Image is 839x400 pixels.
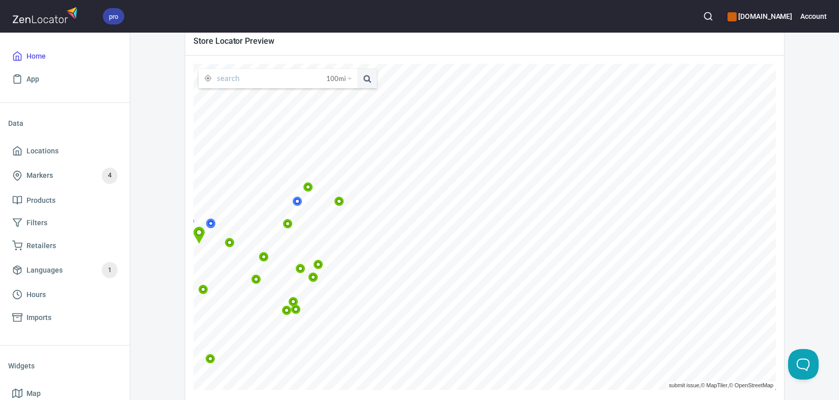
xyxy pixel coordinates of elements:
[8,234,122,257] a: Retailers
[728,11,792,22] h6: [DOMAIN_NAME]
[102,170,118,181] span: 4
[8,211,122,234] a: Filters
[103,11,124,22] span: pro
[775,389,776,390] a: ZenLocator
[8,45,122,68] a: Home
[26,387,41,400] span: Map
[8,189,122,212] a: Products
[729,380,773,391] a: © OpenStreetMap
[26,145,59,157] span: Locations
[26,169,53,182] span: Markers
[8,111,122,136] li: Data
[103,8,124,24] div: pro
[666,381,776,390] div: , ,
[326,69,346,88] span: 100 mi
[193,64,776,390] canvas: Map
[26,288,46,301] span: Hours
[701,380,727,391] a: © MapTiler
[728,12,737,21] button: color-CE600E
[800,5,827,28] button: Account
[8,257,122,283] a: Languages1
[102,264,118,276] span: 1
[788,349,819,380] iframe: Help Scout Beacon - Open
[26,311,51,324] span: Imports
[26,264,63,277] span: Languages
[12,4,80,26] img: zenlocator
[26,217,47,229] span: Filters
[193,36,776,46] span: Store Locator Preview
[8,68,122,91] a: App
[217,69,326,88] input: search
[26,50,46,63] span: Home
[26,73,39,86] span: App
[728,5,792,28] div: Manage your apps
[697,5,719,28] button: Search
[8,306,122,329] a: Imports
[8,283,122,306] a: Hours
[8,140,122,163] a: Locations
[669,380,700,391] a: submit issue
[26,239,56,252] span: Retailers
[8,354,122,378] li: Widgets
[8,163,122,189] a: Markers4
[26,194,55,207] span: Products
[800,11,827,22] h6: Account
